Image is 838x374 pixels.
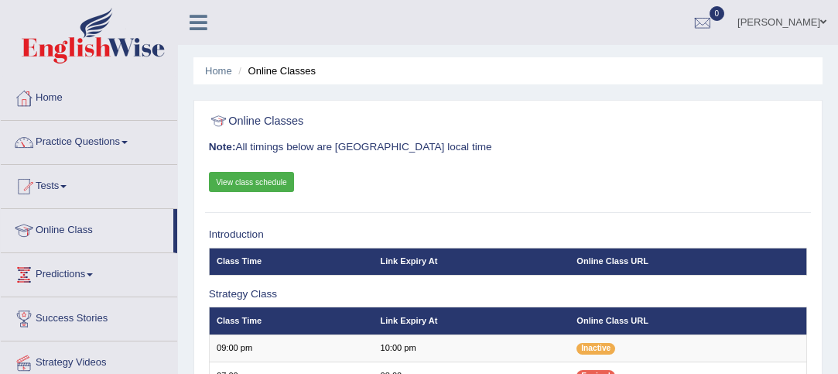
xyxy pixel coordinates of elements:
li: Online Classes [234,63,316,78]
th: Class Time [209,248,373,275]
a: Practice Questions [1,121,177,160]
h2: Online Classes [209,112,580,132]
h3: Introduction [209,229,808,241]
a: Predictions [1,253,177,292]
th: Online Class URL [569,307,807,335]
span: Inactive [576,343,615,355]
th: Online Class URL [569,248,807,275]
h3: Strategy Class [209,289,808,300]
th: Class Time [209,307,373,335]
b: Note: [209,141,236,153]
td: 09:00 pm [209,335,373,362]
td: 10:00 pm [373,335,569,362]
th: Link Expiry At [373,248,569,275]
a: Success Stories [1,297,177,336]
a: Home [205,65,232,77]
h3: All timings below are [GEOGRAPHIC_DATA] local time [209,142,808,153]
a: View class schedule [209,172,295,192]
a: Online Class [1,209,173,248]
a: Tests [1,165,177,204]
span: 0 [710,6,725,21]
a: Home [1,77,177,115]
th: Link Expiry At [373,307,569,335]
